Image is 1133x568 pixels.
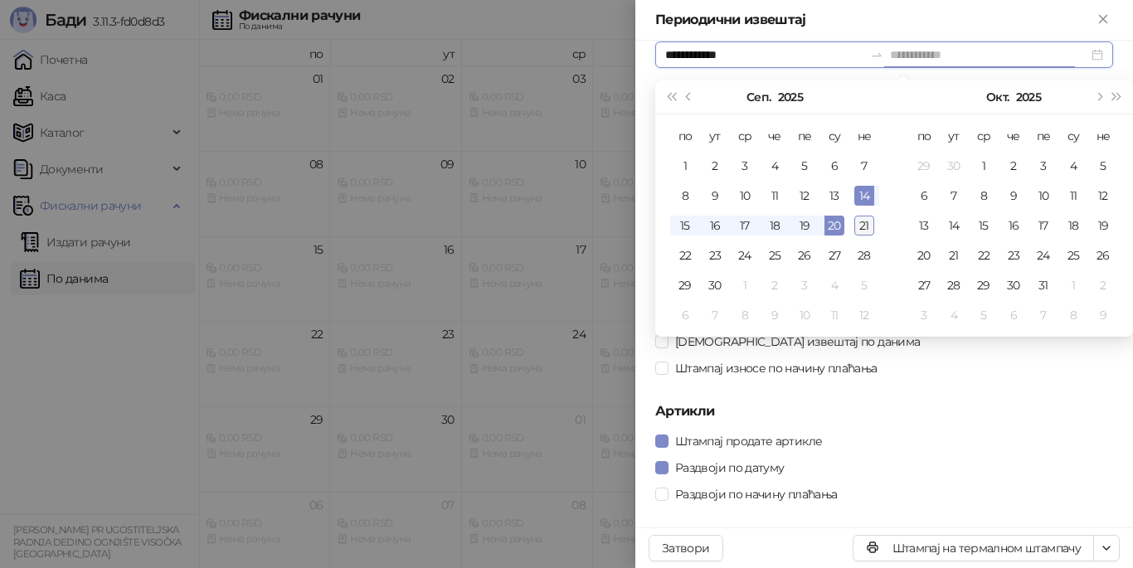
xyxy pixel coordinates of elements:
td: 2025-09-29 [909,151,939,181]
td: 2025-10-20 [909,240,939,270]
td: 2025-10-23 [999,240,1028,270]
td: 2025-09-19 [790,211,819,240]
div: 14 [944,216,964,235]
th: не [1088,121,1118,151]
td: 2025-11-04 [939,300,969,330]
div: 31 [1033,275,1053,295]
button: Изабери месец [986,80,1009,114]
span: Раздвоји по начину плаћања [669,485,844,503]
td: 2025-10-02 [760,270,790,300]
th: че [760,121,790,151]
td: 2025-09-30 [939,151,969,181]
td: 2025-10-26 [1088,240,1118,270]
td: 2025-10-30 [999,270,1028,300]
div: 7 [944,186,964,206]
td: 2025-10-15 [969,211,999,240]
div: 3 [735,156,755,176]
div: 21 [944,245,964,265]
div: 4 [1063,156,1083,176]
div: 12 [1093,186,1113,206]
div: 20 [914,245,934,265]
div: 28 [944,275,964,295]
div: 3 [1033,156,1053,176]
td: 2025-09-21 [849,211,879,240]
div: 9 [1093,305,1113,325]
td: 2025-09-24 [730,240,760,270]
button: Следећи месец (PageDown) [1089,80,1107,114]
div: 13 [824,186,844,206]
div: Периодични извештај [655,10,1093,30]
td: 2025-10-31 [1028,270,1058,300]
td: 2025-09-12 [790,181,819,211]
button: Изабери годину [778,80,803,114]
div: 11 [765,186,785,206]
td: 2025-10-04 [1058,151,1088,181]
td: 2025-10-24 [1028,240,1058,270]
div: 9 [765,305,785,325]
td: 2025-10-05 [849,270,879,300]
div: 18 [1063,216,1083,235]
td: 2025-09-23 [700,240,730,270]
td: 2025-09-03 [730,151,760,181]
div: 19 [795,216,814,235]
td: 2025-09-30 [700,270,730,300]
div: 4 [824,275,844,295]
div: 6 [675,305,695,325]
td: 2025-10-10 [1028,181,1058,211]
th: пе [1028,121,1058,151]
span: [DEMOGRAPHIC_DATA] извештај по данима [669,333,926,351]
td: 2025-10-16 [999,211,1028,240]
div: 29 [974,275,994,295]
td: 2025-10-08 [730,300,760,330]
td: 2025-09-08 [670,181,700,211]
td: 2025-09-07 [849,151,879,181]
td: 2025-10-01 [969,151,999,181]
input: Период [665,46,863,64]
td: 2025-10-06 [909,181,939,211]
td: 2025-10-25 [1058,240,1088,270]
div: 19 [1093,216,1113,235]
td: 2025-09-09 [700,181,730,211]
td: 2025-11-03 [909,300,939,330]
div: 6 [1004,305,1024,325]
div: 5 [1093,156,1113,176]
th: не [849,121,879,151]
th: ут [700,121,730,151]
div: 28 [854,245,874,265]
button: Изабери годину [1016,80,1041,114]
div: 16 [1004,216,1024,235]
th: су [1058,121,1088,151]
div: 8 [974,186,994,206]
div: 1 [974,156,994,176]
div: 2 [1093,275,1113,295]
td: 2025-10-12 [1088,181,1118,211]
button: Close [1093,10,1113,30]
td: 2025-09-22 [670,240,700,270]
td: 2025-09-15 [670,211,700,240]
td: 2025-09-28 [849,240,879,270]
td: 2025-10-18 [1058,211,1088,240]
td: 2025-10-08 [969,181,999,211]
div: 5 [854,275,874,295]
td: 2025-09-02 [700,151,730,181]
button: Претходни месец (PageUp) [680,80,698,114]
div: 2 [1004,156,1024,176]
div: 9 [1004,186,1024,206]
div: 25 [1063,245,1083,265]
td: 2025-09-25 [760,240,790,270]
td: 2025-10-03 [1028,151,1058,181]
div: 6 [824,156,844,176]
div: 13 [914,216,934,235]
div: 27 [914,275,934,295]
td: 2025-11-01 [1058,270,1088,300]
button: Следећа година (Control + right) [1108,80,1126,114]
div: 22 [675,245,695,265]
div: 12 [795,186,814,206]
td: 2025-10-29 [969,270,999,300]
div: 14 [854,186,874,206]
div: 24 [1033,245,1053,265]
td: 2025-11-05 [969,300,999,330]
td: 2025-10-12 [849,300,879,330]
td: 2025-10-11 [1058,181,1088,211]
td: 2025-10-11 [819,300,849,330]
